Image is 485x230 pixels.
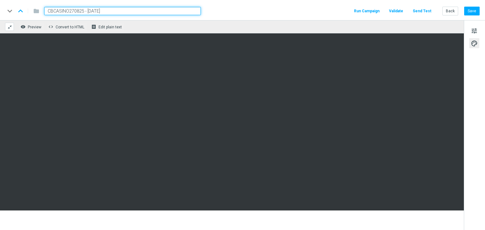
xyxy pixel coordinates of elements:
[91,24,96,29] i: receipt
[464,7,480,15] button: Save
[442,7,458,15] button: Back
[471,27,478,35] span: tune
[44,7,201,15] input: Enter a unique template name
[47,23,87,31] button: Convert to HTML
[388,7,404,15] button: Validate
[56,25,84,29] span: Convert to HTML
[469,26,479,36] button: tune
[90,23,125,31] button: receipt Edit plain text
[412,7,432,15] button: Send Test
[353,7,380,15] button: Run Campaign
[99,25,122,29] span: Edit plain text
[389,9,403,13] span: Validate
[471,39,478,48] span: palette
[469,38,479,48] button: palette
